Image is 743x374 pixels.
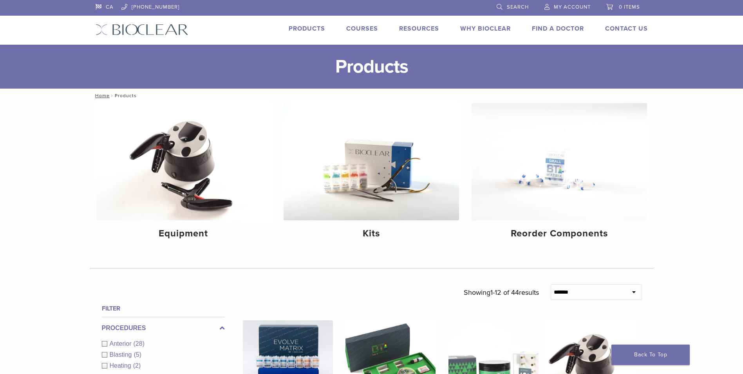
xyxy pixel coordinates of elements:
a: Kits [284,103,459,246]
h4: Filter [102,304,225,313]
a: Reorder Components [472,103,647,246]
span: (2) [133,362,141,369]
h4: Reorder Components [478,227,641,241]
img: Equipment [96,103,271,220]
span: / [110,94,115,98]
nav: Products [90,89,654,103]
span: Search [507,4,529,10]
a: Contact Us [605,25,648,33]
span: (5) [134,351,141,358]
h4: Kits [290,227,453,241]
span: 1-12 of 44 [490,288,519,297]
a: Products [289,25,325,33]
a: Find A Doctor [532,25,584,33]
img: Bioclear [96,24,188,35]
span: (28) [134,340,145,347]
span: Anterior [110,340,134,347]
a: Back To Top [611,345,690,365]
a: Equipment [96,103,271,246]
span: My Account [554,4,591,10]
a: Courses [346,25,378,33]
span: 0 items [619,4,640,10]
span: Heating [110,362,133,369]
img: Kits [284,103,459,220]
a: Home [93,93,110,98]
img: Reorder Components [472,103,647,220]
p: Showing results [464,284,539,301]
label: Procedures [102,323,225,333]
span: Blasting [110,351,134,358]
a: Resources [399,25,439,33]
h4: Equipment [102,227,265,241]
a: Why Bioclear [460,25,511,33]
